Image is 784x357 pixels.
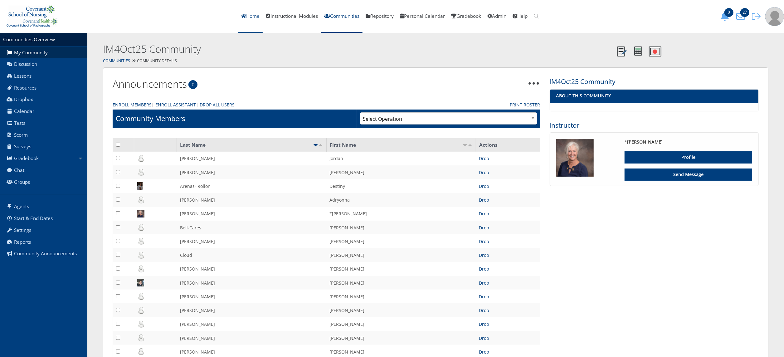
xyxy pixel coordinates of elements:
[177,165,326,179] td: [PERSON_NAME]
[3,36,55,43] a: Communities Overview
[116,114,185,123] h1: Community Members
[468,144,473,146] img: desc.png
[326,138,476,152] td: First Name
[177,221,326,234] td: Bell-Cares
[625,169,752,181] a: Send Message
[463,144,468,146] img: asc.png
[479,169,489,175] a: Drop
[326,262,476,276] td: [PERSON_NAME]
[177,290,326,303] td: [PERSON_NAME]
[479,225,489,231] a: Drop
[326,152,476,165] td: Jordan
[177,193,326,207] td: [PERSON_NAME]
[479,321,489,327] a: Drop
[200,101,235,108] a: Drop All Users
[326,193,476,207] td: Adryonna
[765,7,784,26] img: user-profile-default-picture.png
[326,303,476,317] td: [PERSON_NAME]
[177,303,326,317] td: [PERSON_NAME]
[649,46,661,56] img: Record Video Note
[510,101,540,108] a: Print Roster
[113,101,501,108] div: | |
[155,101,196,108] a: Enroll Assistant
[550,121,759,130] h3: Instructor
[177,138,326,152] td: Last Name
[326,248,476,262] td: [PERSON_NAME]
[326,207,476,221] td: *[PERSON_NAME]
[177,262,326,276] td: [PERSON_NAME]
[113,77,187,90] a: Announcements
[326,165,476,179] td: [PERSON_NAME]
[479,183,489,189] a: Drop
[718,12,734,21] button: 0
[326,317,476,331] td: [PERSON_NAME]
[718,13,734,19] a: 0
[479,238,489,244] a: Drop
[479,155,489,161] a: Drop
[318,144,323,146] img: desc.png
[103,58,130,63] a: Communities
[177,179,326,193] td: Arenas- Rollon
[550,77,759,86] h3: IM4Oct25 Community
[556,139,594,177] img: 496_125_125.jpg
[734,12,750,21] button: 27
[103,42,614,56] h2: IM4Oct25 Community
[177,331,326,345] td: [PERSON_NAME]
[177,207,326,221] td: [PERSON_NAME]
[740,8,749,17] span: 27
[479,307,489,313] a: Drop
[724,8,733,17] span: 0
[556,93,752,99] h4: About This Community
[479,280,489,286] a: Drop
[188,80,197,89] span: 0
[326,290,476,303] td: [PERSON_NAME]
[625,139,752,145] h4: *[PERSON_NAME]
[177,317,326,331] td: [PERSON_NAME]
[177,152,326,165] td: [PERSON_NAME]
[479,197,489,203] a: Drop
[479,266,489,272] a: Drop
[476,138,540,152] td: Actions
[634,46,642,56] img: Calculator
[326,234,476,248] td: [PERSON_NAME]
[479,211,489,217] a: Drop
[625,151,752,164] a: Profile
[479,335,489,341] a: Drop
[326,276,476,290] td: [PERSON_NAME]
[617,46,627,56] img: Notes
[479,349,489,355] a: Drop
[734,13,750,19] a: 27
[177,276,326,290] td: [PERSON_NAME]
[479,294,489,300] a: Drop
[87,56,784,66] div: Community Details
[313,144,318,146] img: asc_active.png
[113,101,152,108] a: Enroll Members
[326,221,476,234] td: [PERSON_NAME]
[326,331,476,345] td: [PERSON_NAME]
[177,234,326,248] td: [PERSON_NAME]
[177,248,326,262] td: Cloud
[479,252,489,258] a: Drop
[326,179,476,193] td: Destiny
